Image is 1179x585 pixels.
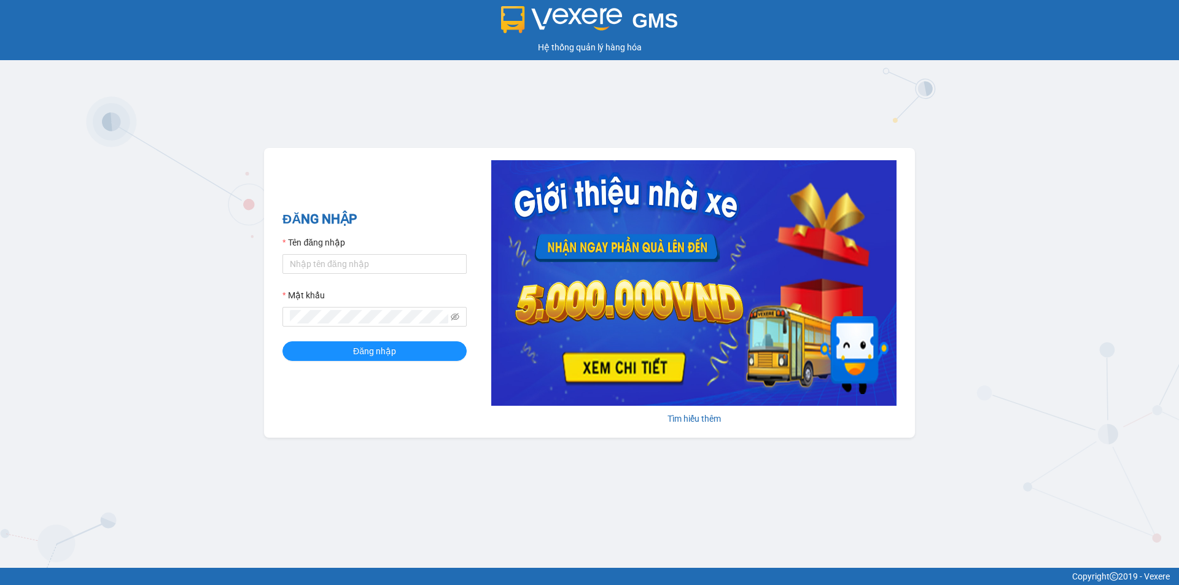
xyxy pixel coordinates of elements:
span: GMS [632,9,678,32]
a: GMS [501,18,679,28]
img: logo 2 [501,6,623,33]
div: Copyright 2019 - Vexere [9,570,1170,583]
button: Đăng nhập [282,341,467,361]
input: Mật khẩu [290,310,448,323]
span: eye-invisible [451,312,459,321]
h2: ĐĂNG NHẬP [282,209,467,230]
input: Tên đăng nhập [282,254,467,274]
span: Đăng nhập [353,344,396,358]
label: Mật khẩu [282,289,325,302]
span: copyright [1110,572,1118,581]
div: Hệ thống quản lý hàng hóa [3,41,1176,54]
div: Tìm hiểu thêm [491,412,897,425]
label: Tên đăng nhập [282,236,345,249]
img: banner-0 [491,160,897,406]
